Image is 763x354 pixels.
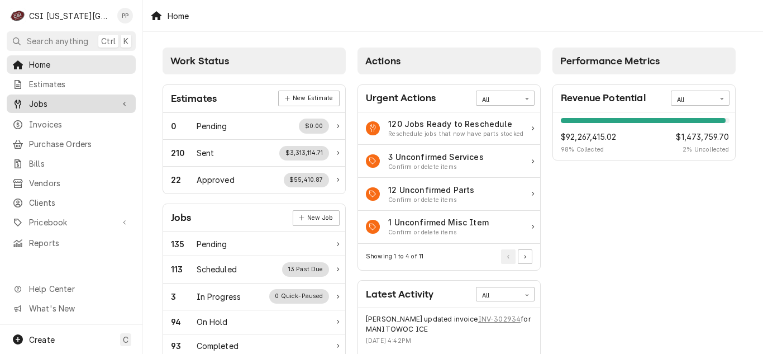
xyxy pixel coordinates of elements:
a: Vendors [7,174,136,192]
span: Estimates [29,78,130,90]
div: Work Status Count [171,238,197,250]
div: Revenue Potential Details [561,118,729,154]
div: Work Status Supplemental Data [299,119,329,133]
div: Action Item Suggestion [388,196,474,205]
div: Current Page Details [366,252,423,261]
a: Go to Help Center [7,280,136,298]
div: All [482,291,514,300]
a: Work Status [163,113,345,140]
span: $1,473,759.70 [676,131,729,143]
a: Go to Jobs [7,95,136,113]
div: Card Title [561,91,646,106]
div: Event Timestamp [366,337,532,346]
div: Work Status Title [197,316,228,328]
div: Card Column Header [357,48,541,74]
div: Work Status Supplemental Data [284,173,330,187]
span: 98 % Collected [561,145,616,154]
span: Vendors [29,177,130,189]
a: Invoices [7,115,136,134]
div: Action Item Title [388,216,489,228]
div: Work Status Count [171,316,197,328]
span: Purchase Orders [29,138,130,150]
span: K [123,35,128,47]
div: All [482,96,514,105]
div: PP [117,8,133,23]
div: All [677,96,709,105]
span: Jobs [29,98,113,110]
div: Revenue Potential Collected [561,131,616,154]
a: Home [7,55,136,74]
a: Work Status [163,256,345,283]
span: Home [29,59,130,70]
div: Card Data [358,112,540,244]
div: CSI [US_STATE][GEOGRAPHIC_DATA]. [29,10,111,22]
div: Card Header [553,85,735,112]
div: Action Item Title [388,118,523,130]
button: Go to Previous Page [501,249,516,264]
span: Invoices [29,119,130,130]
div: Action Item Title [388,151,484,163]
a: Work Status [163,232,345,256]
div: Work Status Count [171,340,197,352]
div: Card Column Header [552,48,736,74]
div: CSI Kansas City.'s Avatar [10,8,26,23]
div: Work Status Count [171,263,197,275]
a: Action Item [358,145,540,178]
div: Card Title [366,287,433,302]
div: Work Status Title [197,263,237,275]
div: Work Status Title [197,147,214,159]
a: Work Status [163,167,345,193]
div: Work Status Count [171,120,197,132]
a: Action Item [358,112,540,145]
span: Search anything [27,35,88,47]
a: Action Item [358,178,540,211]
a: Go to Pricebook [7,213,136,232]
div: Card Title [171,91,217,106]
div: Card Data [163,113,345,193]
span: 2 % Uncollected [676,145,729,154]
div: Revenue Potential Collected [676,131,729,154]
div: Event String [366,314,532,335]
span: $92,267,415.02 [561,131,616,143]
span: Actions [365,55,400,67]
div: Card Data Filter Control [476,91,535,105]
div: Work Status Supplemental Data [269,289,329,304]
a: Work Status [163,284,345,310]
div: Card Header [163,204,345,232]
div: Card: Estimates [163,84,346,194]
a: Work Status [163,140,345,167]
div: Action Item Suggestion [388,130,523,139]
span: Ctrl [101,35,116,47]
a: Estimates [7,75,136,93]
div: Card Data Filter Control [671,91,729,105]
a: Reports [7,234,136,252]
div: Card Link Button [293,210,340,226]
div: Work Status Count [171,174,197,186]
div: Card Data Filter Control [476,287,535,301]
div: Action Item Title [388,184,474,196]
span: Performance Metrics [560,55,660,67]
a: Go to What's New [7,299,136,318]
div: C [10,8,26,23]
span: Clients [29,197,130,209]
div: Card Header [163,85,345,113]
div: Work Status Count [171,147,197,159]
div: Card Link Button [278,91,339,106]
a: Action Item [358,211,540,244]
div: Card Footer: Pagination [358,244,540,270]
button: Go to Next Page [518,249,532,264]
a: Clients [7,193,136,212]
div: Work Status Title [197,174,235,186]
span: C [123,334,128,346]
div: Card Column Content [552,74,736,192]
div: Action Item Suggestion [388,228,489,237]
div: Work Status Title [197,120,227,132]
